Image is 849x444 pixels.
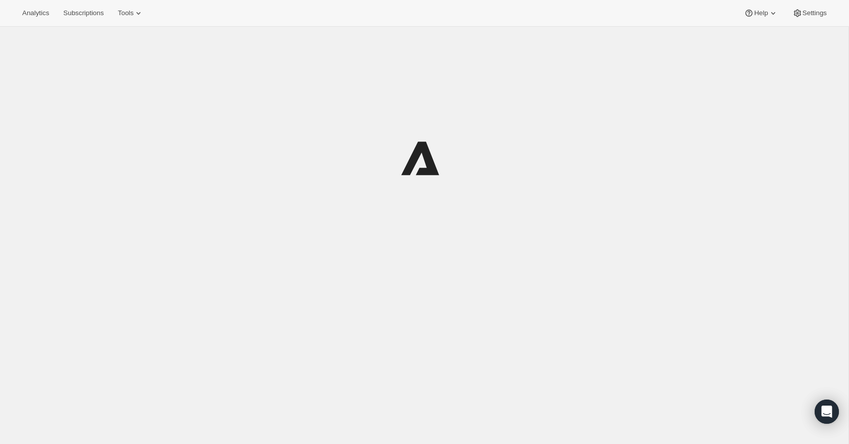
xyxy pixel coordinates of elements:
[57,6,110,20] button: Subscriptions
[803,9,827,17] span: Settings
[63,9,104,17] span: Subscriptions
[22,9,49,17] span: Analytics
[815,400,839,424] div: Open Intercom Messenger
[112,6,150,20] button: Tools
[16,6,55,20] button: Analytics
[738,6,784,20] button: Help
[786,6,833,20] button: Settings
[118,9,133,17] span: Tools
[754,9,768,17] span: Help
